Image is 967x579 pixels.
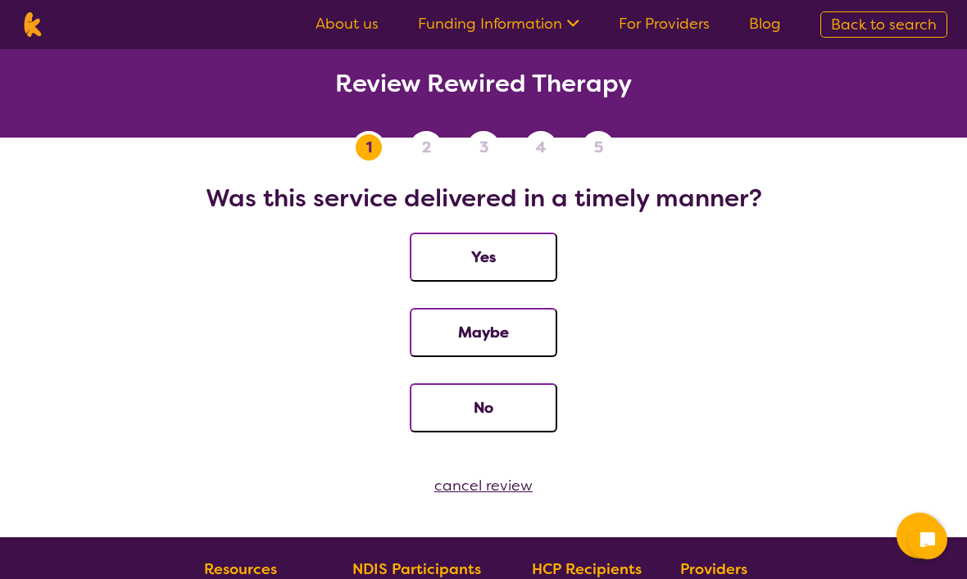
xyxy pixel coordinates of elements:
span: Back to search [831,15,937,34]
span: 4 [536,135,546,160]
span: 3 [479,135,488,160]
b: HCP Recipients [532,559,642,579]
button: Yes [410,233,557,282]
b: NDIS Participants [352,559,481,579]
a: Back to search [820,11,947,38]
span: 2 [422,135,431,160]
a: About us [316,14,379,34]
b: Providers [680,559,747,579]
a: Blog [749,14,781,34]
img: Karista logo [20,12,45,37]
a: Funding Information [418,14,579,34]
h2: Was this service delivered in a timely manner? [20,183,947,213]
button: Channel Menu [897,513,942,559]
span: 1 [366,135,372,160]
a: For Providers [619,14,710,34]
button: No [410,383,557,432]
b: Resources [204,559,277,579]
h2: Review Rewired Therapy [20,69,947,98]
button: Maybe [410,308,557,357]
span: 5 [594,135,603,160]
